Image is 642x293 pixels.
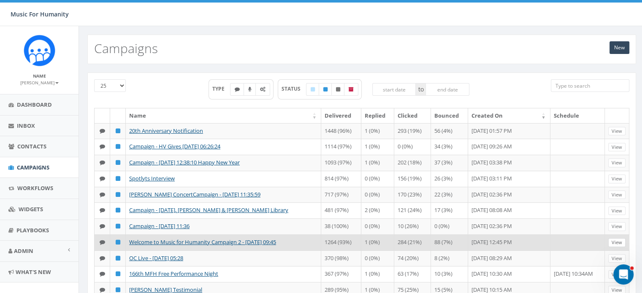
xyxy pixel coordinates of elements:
[431,202,468,218] td: 17 (3%)
[394,155,431,171] td: 202 (18%)
[19,205,43,213] span: Widgets
[608,270,626,279] a: View
[394,266,431,282] td: 63 (17%)
[17,122,35,129] span: Inbox
[129,127,203,134] a: 20th Anniversary Notification
[361,202,394,218] td: 2 (0%)
[608,127,626,136] a: View
[129,222,190,230] a: Campaign - [DATE] 11:36
[116,239,120,245] i: Published
[20,78,59,86] a: [PERSON_NAME]
[116,192,120,197] i: Published
[212,85,230,92] span: TYPE
[361,187,394,203] td: 0 (0%)
[321,155,361,171] td: 1093 (97%)
[129,142,220,150] a: Campaign - HV Gives [DATE] 06:26:24
[431,234,468,250] td: 88 (7%)
[608,191,626,199] a: View
[129,175,175,182] a: Spotlyts Interview
[116,271,120,277] i: Published
[551,79,629,92] input: Type to search
[361,123,394,139] td: 1 (0%)
[282,85,306,92] span: STATUS
[468,202,550,218] td: [DATE] 08:08 AM
[116,287,120,293] i: Published
[468,155,550,171] td: [DATE] 03:38 PM
[17,184,53,192] span: Workflows
[608,159,626,167] a: View
[361,250,394,266] td: 0 (0%)
[321,108,361,123] th: Delivered
[116,255,120,261] i: Published
[306,83,320,96] label: Draft
[468,234,550,250] td: [DATE] 12:45 PM
[116,223,120,229] i: Published
[16,268,51,276] span: What's New
[323,87,328,92] i: Published
[17,142,46,150] span: Contacts
[608,238,626,247] a: View
[468,266,550,282] td: [DATE] 10:30 AM
[126,108,321,123] th: Name: activate to sort column ascending
[116,128,120,134] i: Published
[321,250,361,266] td: 370 (98%)
[17,101,52,108] span: Dashboard
[244,83,256,96] label: Ringless Voice Mail
[321,187,361,203] td: 717 (97%)
[260,87,265,92] i: Automated Message
[129,191,260,198] a: [PERSON_NAME] ConcertCampaign - [DATE] 11:35:59
[431,187,468,203] td: 22 (3%)
[344,83,358,96] label: Archived
[431,250,468,266] td: 8 (2%)
[16,226,49,234] span: Playbooks
[116,144,120,149] i: Published
[116,176,120,181] i: Published
[321,218,361,234] td: 38 (100%)
[230,83,244,96] label: Text SMS
[361,234,394,250] td: 1 (0%)
[321,266,361,282] td: 367 (97%)
[431,139,468,155] td: 34 (3%)
[100,160,105,165] i: Text SMS
[394,202,431,218] td: 121 (24%)
[361,139,394,155] td: 1 (0%)
[319,83,332,96] label: Published
[20,80,59,86] small: [PERSON_NAME]
[248,87,252,92] i: Ringless Voice Mail
[361,108,394,123] th: Replied
[394,139,431,155] td: 0 (0%)
[100,128,105,134] i: Text SMS
[431,108,468,123] th: Bounced
[129,270,218,277] a: 166th MFH Free Performance Night
[468,171,550,187] td: [DATE] 03:11 PM
[321,234,361,250] td: 1264 (93%)
[425,83,469,96] input: end date
[361,171,394,187] td: 0 (0%)
[608,143,626,152] a: View
[129,159,240,166] a: Campaign - [DATE] 12:38:10 Happy New Year
[361,218,394,234] td: 0 (0%)
[129,206,288,214] a: Campaign - [DATE], [PERSON_NAME] & [PERSON_NAME] Library
[613,264,634,285] iframe: Intercom live chat
[394,187,431,203] td: 170 (23%)
[394,123,431,139] td: 293 (19%)
[394,234,431,250] td: 284 (21%)
[468,123,550,139] td: [DATE] 01:57 PM
[394,250,431,266] td: 74 (20%)
[14,247,33,255] span: Admin
[33,73,46,79] small: Name
[17,164,49,171] span: Campaigns
[100,255,105,261] i: Text SMS
[394,108,431,123] th: Clicked
[321,171,361,187] td: 814 (97%)
[468,218,550,234] td: [DATE] 02:36 PM
[608,254,626,263] a: View
[431,155,468,171] td: 37 (3%)
[311,87,315,92] i: Draft
[100,176,105,181] i: Text SMS
[416,83,425,96] span: to
[431,218,468,234] td: 0 (0%)
[550,266,605,282] td: [DATE] 10:34AM
[550,108,605,123] th: Schedule
[321,139,361,155] td: 1114 (97%)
